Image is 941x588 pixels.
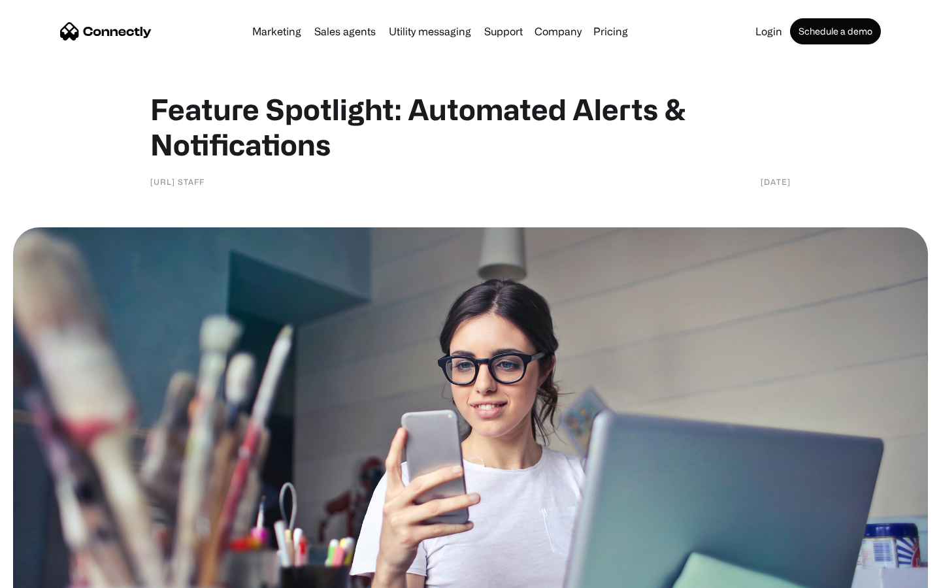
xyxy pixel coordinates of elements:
div: [DATE] [761,175,791,188]
ul: Language list [26,565,78,583]
div: [URL] staff [150,175,205,188]
div: Company [535,22,582,41]
a: Schedule a demo [790,18,881,44]
a: Utility messaging [384,26,476,37]
a: Login [750,26,787,37]
aside: Language selected: English [13,565,78,583]
a: Marketing [247,26,306,37]
h1: Feature Spotlight: Automated Alerts & Notifications [150,91,791,162]
a: Sales agents [309,26,381,37]
a: Pricing [588,26,633,37]
a: Support [479,26,528,37]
